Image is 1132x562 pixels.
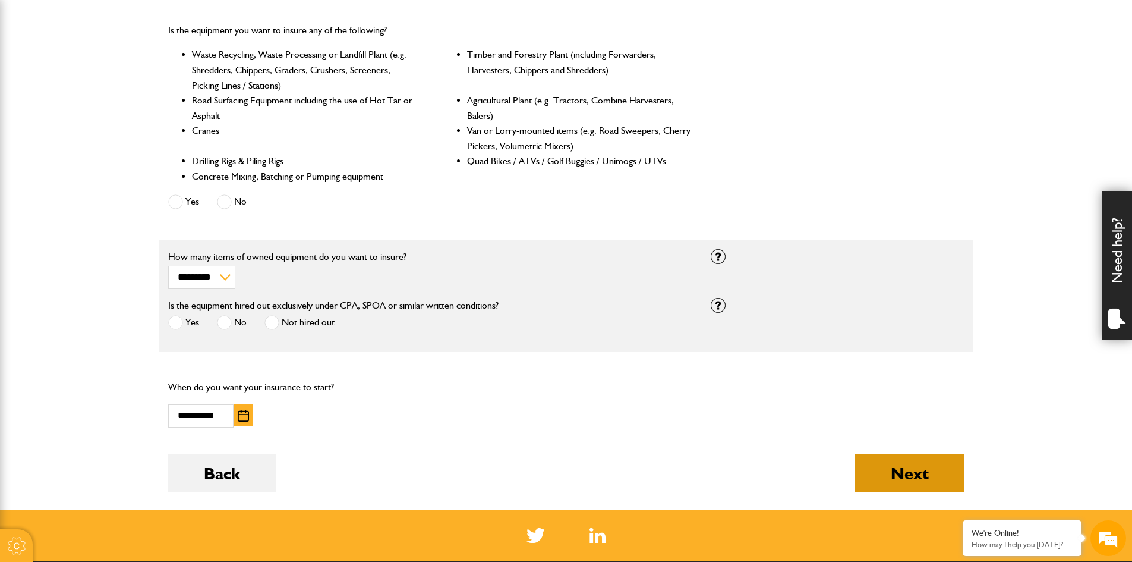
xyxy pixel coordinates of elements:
input: Enter your email address [15,145,217,171]
img: Linked In [589,528,606,543]
div: We're Online! [972,528,1073,538]
a: LinkedIn [589,528,606,543]
input: Enter your phone number [15,180,217,206]
label: Is the equipment hired out exclusively under CPA, SPOA or similar written conditions? [168,301,499,310]
em: Start Chat [162,366,216,382]
li: Drilling Rigs & Piling Rigs [192,153,417,169]
li: Concrete Mixing, Batching or Pumping equipment [192,169,417,184]
button: Back [168,454,276,492]
label: Yes [168,194,199,209]
img: Choose date [238,410,249,422]
img: Twitter [526,528,545,543]
li: Timber and Forestry Plant (including Forwarders, Harvesters, Chippers and Shredders) [467,47,692,93]
label: No [217,194,247,209]
li: Waste Recycling, Waste Processing or Landfill Plant (e.g. Shredders, Chippers, Graders, Crushers,... [192,47,417,93]
label: How many items of owned equipment do you want to insure? [168,252,693,262]
div: Minimize live chat window [195,6,223,34]
li: Road Surfacing Equipment including the use of Hot Tar or Asphalt [192,93,417,123]
li: Agricultural Plant (e.g. Tractors, Combine Harvesters, Balers) [467,93,692,123]
textarea: Type your message and hit 'Enter' [15,215,217,356]
div: Chat with us now [62,67,200,82]
div: Need help? [1102,191,1132,340]
li: Quad Bikes / ATVs / Golf Buggies / Unimogs / UTVs [467,153,692,169]
p: How may I help you today? [972,540,1073,549]
button: Next [855,454,964,492]
label: No [217,315,247,330]
input: Enter your last name [15,110,217,136]
img: d_20077148190_company_1631870298795_20077148190 [20,66,50,83]
label: Yes [168,315,199,330]
p: Is the equipment you want to insure any of the following? [168,23,693,38]
li: Cranes [192,123,417,153]
p: When do you want your insurance to start? [168,379,422,395]
li: Van or Lorry-mounted items (e.g. Road Sweepers, Cherry Pickers, Volumetric Mixers) [467,123,692,153]
label: Not hired out [264,315,335,330]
